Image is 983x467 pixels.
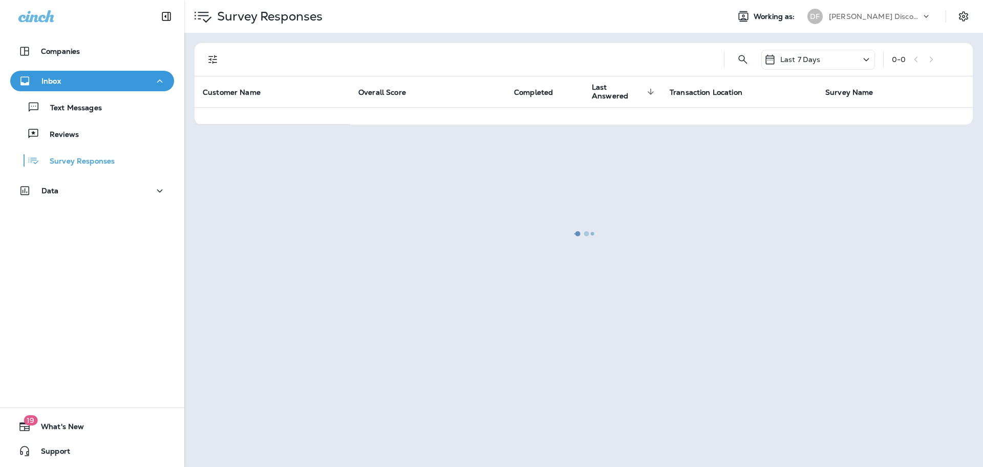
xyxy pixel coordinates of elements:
p: Data [41,187,59,195]
button: Text Messages [10,96,174,118]
span: What's New [31,422,84,435]
p: Reviews [39,130,79,140]
p: Text Messages [40,104,102,113]
button: Survey Responses [10,150,174,171]
p: Survey Responses [39,157,115,167]
p: Companies [41,47,80,55]
button: Inbox [10,71,174,91]
span: 19 [24,415,37,425]
span: Support [31,447,70,459]
button: Support [10,441,174,461]
button: 19What's New [10,416,174,437]
button: Reviews [10,123,174,145]
p: Inbox [41,77,61,85]
button: Companies [10,41,174,62]
button: Data [10,180,174,201]
button: Collapse Sidebar [152,6,181,27]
